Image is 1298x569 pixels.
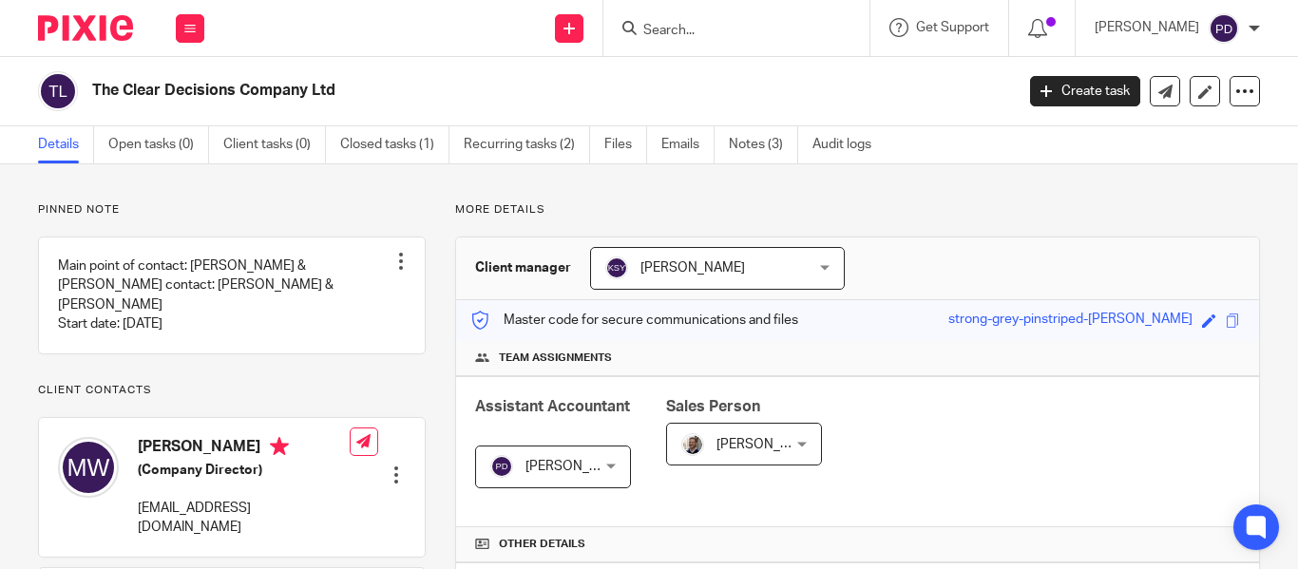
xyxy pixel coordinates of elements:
span: [PERSON_NAME] [716,438,821,451]
a: Audit logs [812,126,886,163]
h3: Client manager [475,258,571,277]
img: svg%3E [1209,13,1239,44]
p: [PERSON_NAME] [1095,18,1199,37]
a: Files [604,126,647,163]
span: Other details [499,537,585,552]
a: Notes (3) [729,126,798,163]
span: Sales Person [666,399,760,414]
h2: The Clear Decisions Company Ltd [92,81,820,101]
a: Open tasks (0) [108,126,209,163]
p: Master code for secure communications and files [470,311,798,330]
input: Search [641,23,812,40]
img: svg%3E [490,455,513,478]
h5: (Company Director) [138,461,350,480]
h4: [PERSON_NAME] [138,437,350,461]
span: [PERSON_NAME] [640,261,745,275]
p: [EMAIL_ADDRESS][DOMAIN_NAME] [138,499,350,538]
a: Recurring tasks (2) [464,126,590,163]
a: Create task [1030,76,1140,106]
img: svg%3E [605,256,628,279]
span: Assistant Accountant [475,399,630,414]
img: Matt%20Circle.png [681,433,704,456]
span: Team assignments [499,351,612,366]
img: Pixie [38,15,133,41]
p: Client contacts [38,383,426,398]
a: Emails [661,126,715,163]
div: strong-grey-pinstriped-[PERSON_NAME] [948,310,1193,332]
span: Get Support [916,21,989,34]
span: [PERSON_NAME] [525,460,630,473]
a: Client tasks (0) [223,126,326,163]
a: Details [38,126,94,163]
img: svg%3E [58,437,119,498]
p: Pinned note [38,202,426,218]
i: Primary [270,437,289,456]
a: Closed tasks (1) [340,126,449,163]
img: svg%3E [38,71,78,111]
p: More details [455,202,1260,218]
